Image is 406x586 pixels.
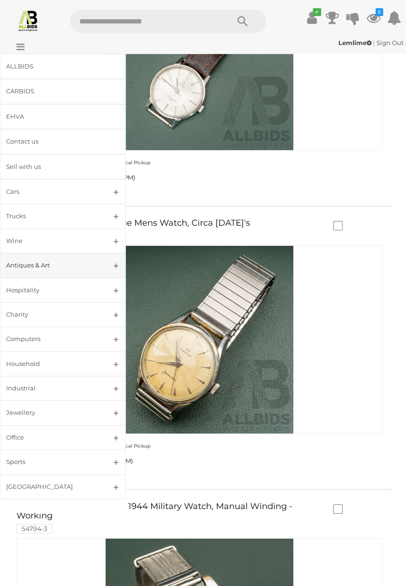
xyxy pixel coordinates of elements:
[338,39,373,46] a: Lemlime
[6,86,97,97] div: CARBIDS
[6,136,97,147] div: Contact us
[313,8,321,16] i: ✔
[376,39,404,46] a: Sign Out
[19,158,151,166] a: ALLBIDS Showroom Fyshwick - Freight or Local Pickup
[16,219,324,240] a: Omega Seamaster Vintage Mens Watch, Circa [DATE]'s 55034-1
[338,39,372,46] strong: Lemlime
[305,9,319,26] a: ✔
[6,383,97,394] div: Industrial
[16,171,385,194] a: $405 2d 21h left ([DATE] 6:52 PM) [PERSON_NAME]
[6,432,97,443] div: Office
[16,454,385,477] a: $215 2d 21h left ([DATE] 7:06 PM) GK1956
[6,186,97,197] div: Cars
[19,441,151,449] a: ALLBIDS Showroom Fyshwick - Freight or Local Pickup
[6,334,97,344] div: Computers
[6,211,97,221] div: Trucks
[6,457,97,467] div: Sports
[6,407,97,418] div: Jewellery
[16,502,324,533] a: Omega Vintage WWII Era 1944 Military Watch, Manual Winding - Working 54794-3
[6,161,97,172] div: Sell with us
[6,236,97,246] div: Wine
[373,39,375,46] span: |
[6,111,97,122] div: EHVA
[6,309,97,320] div: Charity
[6,358,97,369] div: Household
[17,9,39,31] img: Allbids.com.au
[375,8,383,16] i: 8
[6,481,97,492] div: [GEOGRAPHIC_DATA]
[367,9,381,26] a: 8
[219,9,266,33] button: Search
[6,260,97,271] div: Antiques & Art
[6,285,97,296] div: Hospitality
[6,61,97,72] div: ALLBIDS
[106,246,293,434] img: 55034-1a.jpg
